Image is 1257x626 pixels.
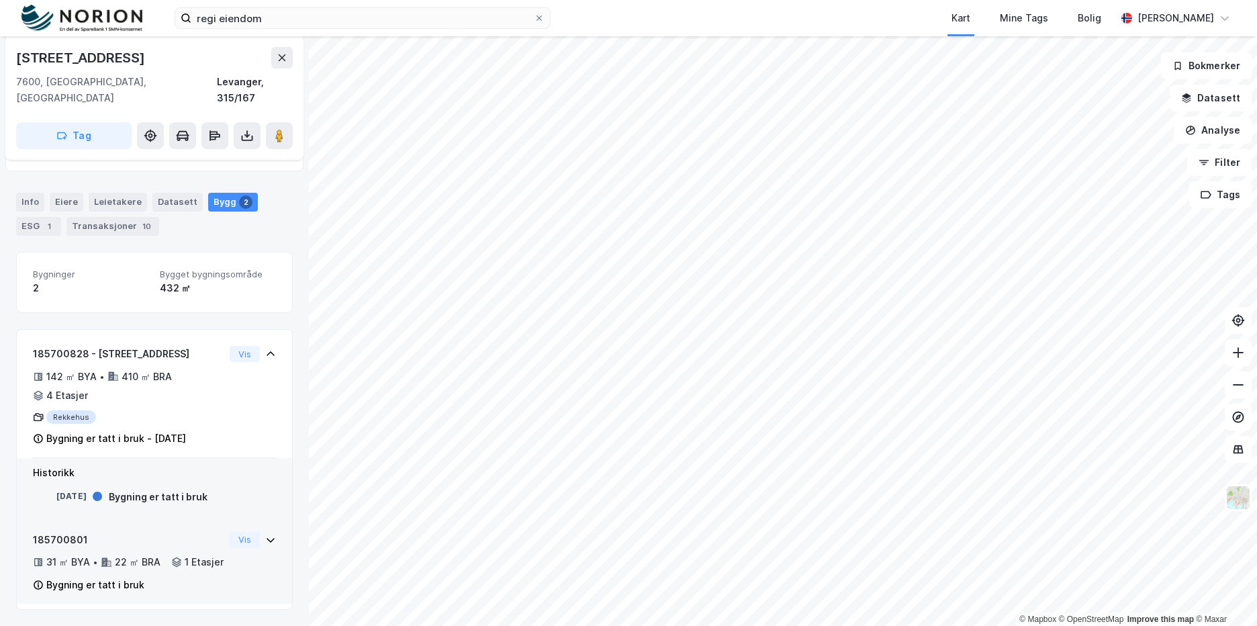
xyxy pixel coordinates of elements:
div: 4 Etasjer [46,388,88,404]
a: Mapbox [1019,615,1056,624]
iframe: Chat Widget [1190,562,1257,626]
div: 22 ㎡ BRA [115,554,160,570]
img: Z [1225,485,1251,510]
button: Tag [16,122,132,149]
div: Bygning er tatt i bruk [109,489,207,505]
div: Mine Tags [1000,10,1048,26]
div: ESG [16,217,61,236]
div: Bygning er tatt i bruk [46,577,144,593]
button: Analyse [1174,117,1252,144]
a: OpenStreetMap [1059,615,1124,624]
div: [STREET_ADDRESS] [16,47,148,69]
div: 1 [42,220,56,233]
button: Vis [230,346,260,362]
button: Bokmerker [1161,52,1252,79]
div: Eiere [50,193,83,212]
div: Kontrollprogram for chat [1190,562,1257,626]
div: Levanger, 315/167 [217,74,293,106]
input: Søk på adresse, matrikkel, gårdeiere, leietakere eller personer [191,8,534,28]
button: Datasett [1170,85,1252,111]
div: 185700828 - [STREET_ADDRESS] [33,346,224,362]
div: Bygg [208,193,258,212]
div: 185700801 [33,532,224,548]
div: 2 [239,195,252,209]
div: Historikk [33,465,276,481]
div: Datasett [152,193,203,212]
img: norion-logo.80e7a08dc31c2e691866.png [21,5,142,32]
div: Transaksjoner [66,217,159,236]
span: Bygget bygningsområde [160,269,276,280]
div: Info [16,193,44,212]
a: Improve this map [1127,615,1194,624]
div: 142 ㎡ BYA [46,369,97,385]
div: Bolig [1078,10,1101,26]
div: Kart [951,10,970,26]
div: [PERSON_NAME] [1137,10,1214,26]
div: • [93,557,98,568]
div: 1 Etasjer [185,554,224,570]
span: Bygninger [33,269,149,280]
div: 10 [140,220,154,233]
div: 2 [33,280,149,296]
div: • [99,371,105,382]
button: Filter [1187,149,1252,176]
div: Leietakere [89,193,147,212]
div: 7600, [GEOGRAPHIC_DATA], [GEOGRAPHIC_DATA] [16,74,217,106]
button: Tags [1189,181,1252,208]
div: 432 ㎡ [160,280,276,296]
button: Vis [230,532,260,548]
div: 31 ㎡ BYA [46,554,90,570]
div: Bygning er tatt i bruk - [DATE] [46,431,186,447]
div: [DATE] [33,490,87,502]
div: 410 ㎡ BRA [122,369,172,385]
